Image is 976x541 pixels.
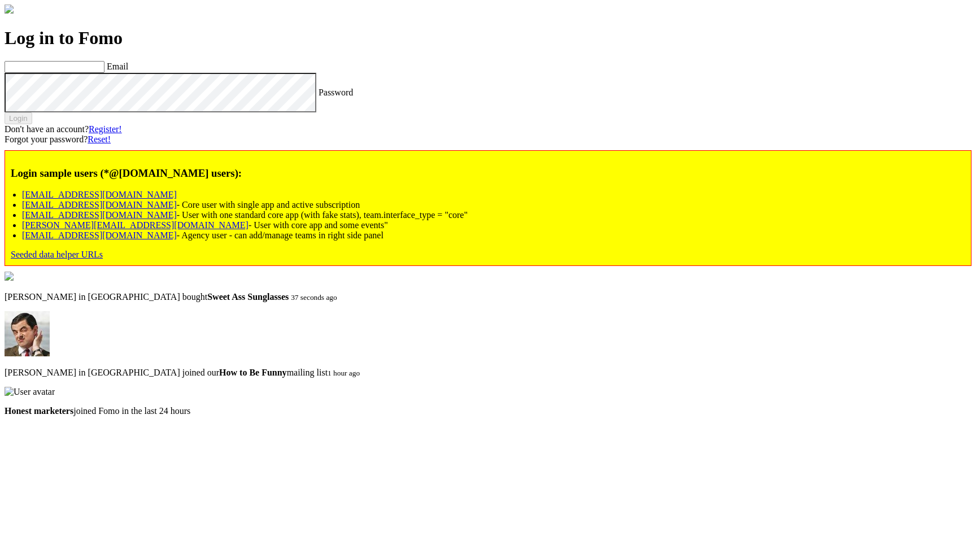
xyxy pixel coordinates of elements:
[22,220,249,230] a: [PERSON_NAME][EMAIL_ADDRESS][DOMAIN_NAME]
[5,292,971,302] p: [PERSON_NAME] in [GEOGRAPHIC_DATA] bought
[5,112,32,124] button: Login
[5,134,971,145] div: Forgot your password?
[107,62,128,71] label: Email
[22,230,965,241] li: - Agency user - can add/manage teams in right side panel
[5,272,14,281] img: sunglasses.png
[11,250,103,259] a: Seeded data helper URLs
[89,124,122,134] a: Register!
[5,406,971,416] p: joined Fomo in the last 24 hours
[5,406,73,416] b: Honest marketers
[328,369,360,377] small: 1 hour ago
[5,28,971,49] h1: Log in to Fomo
[22,200,965,210] li: - Core user with single app and active subscription
[5,368,971,378] p: [PERSON_NAME] in [GEOGRAPHIC_DATA] joined our mailing list
[291,293,337,302] small: 37 seconds ago
[5,124,971,134] div: Don't have an account?
[11,167,965,180] h3: Login sample users (*@[DOMAIN_NAME] users):
[22,210,965,220] li: - User with one standard core app (with fake stats), team.interface_type = "core"
[319,87,353,97] label: Password
[5,311,50,356] img: Fomo avatar
[5,5,14,14] img: fomo-logo-gray.svg
[22,230,177,240] a: [EMAIL_ADDRESS][DOMAIN_NAME]
[22,200,177,210] a: [EMAIL_ADDRESS][DOMAIN_NAME]
[22,210,177,220] a: [EMAIL_ADDRESS][DOMAIN_NAME]
[207,292,289,302] b: Sweet Ass Sunglasses
[88,134,111,144] a: Reset!
[22,220,965,230] li: - User with core app and some events"
[219,368,287,377] b: How to Be Funny
[22,190,177,199] a: [EMAIL_ADDRESS][DOMAIN_NAME]
[5,387,55,397] img: User avatar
